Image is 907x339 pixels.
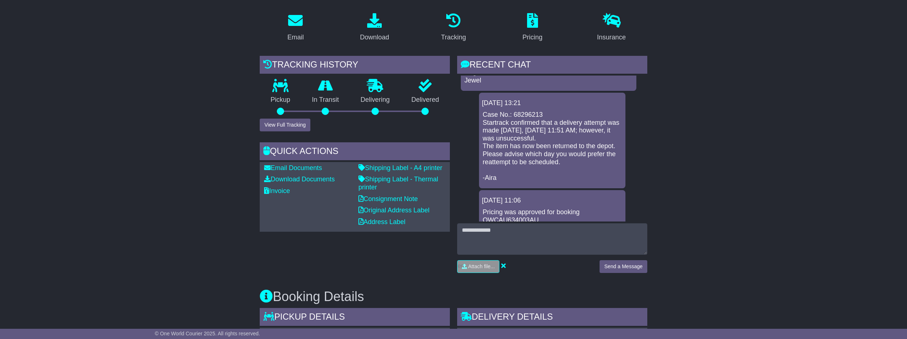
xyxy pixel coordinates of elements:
[522,32,542,42] div: Pricing
[155,331,260,336] span: © One World Courier 2025. All rights reserved.
[482,99,623,107] div: [DATE] 13:21
[464,69,633,84] p: Regards, Jewel
[264,176,335,183] a: Download Documents
[401,96,450,104] p: Delivered
[260,289,647,304] h3: Booking Details
[358,195,418,203] a: Consignment Note
[260,119,310,131] button: View Full Tracking
[260,142,450,162] div: Quick Actions
[283,11,309,45] a: Email
[358,218,405,226] a: Address Label
[350,96,401,104] p: Delivering
[600,260,647,273] button: Send a Message
[260,56,450,76] div: Tracking history
[360,32,389,42] div: Download
[287,32,304,42] div: Email
[457,56,647,76] div: RECENT CHAT
[597,32,626,42] div: Insurance
[483,208,622,224] p: Pricing was approved for booking OWCAU634003AU.
[483,111,622,182] p: Case No.: 68296213 Startrack confirmed that a delivery attempt was made [DATE], [DATE] 11:51 AM; ...
[264,164,322,172] a: Email Documents
[355,11,394,45] a: Download
[457,308,647,328] div: Delivery Details
[436,11,471,45] a: Tracking
[518,11,547,45] a: Pricing
[260,96,301,104] p: Pickup
[482,197,623,205] div: [DATE] 11:06
[264,187,290,194] a: Invoice
[260,308,450,328] div: Pickup Details
[592,11,631,45] a: Insurance
[358,176,438,191] a: Shipping Label - Thermal printer
[441,32,466,42] div: Tracking
[301,96,350,104] p: In Transit
[358,164,442,172] a: Shipping Label - A4 printer
[358,207,429,214] a: Original Address Label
